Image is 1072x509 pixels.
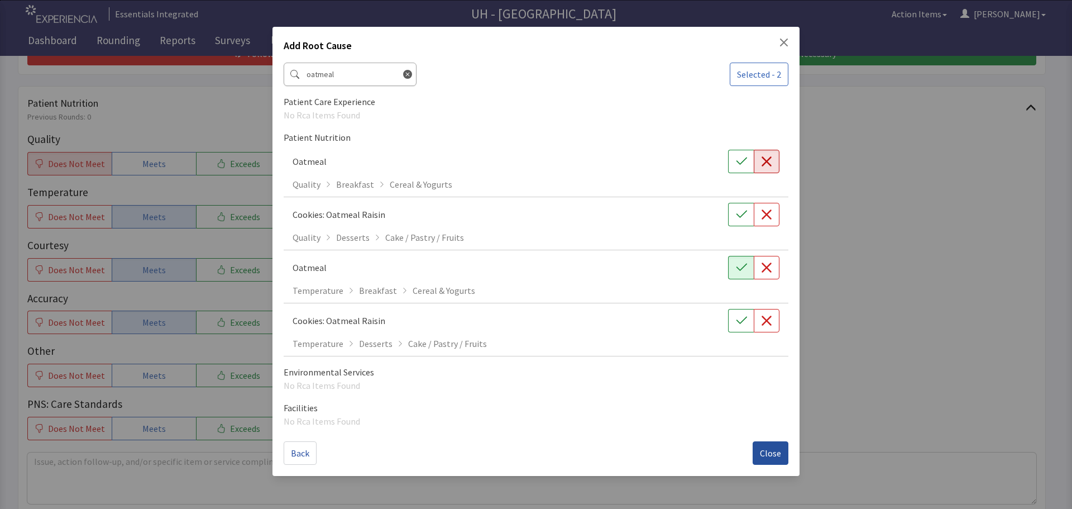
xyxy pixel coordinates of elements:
p: Cookies: Oatmeal Raisin [293,208,385,221]
div: Temperature Desserts Cake / Pastry / Fruits [293,337,779,350]
p: No Rca Items Found [284,415,788,428]
div: Quality Breakfast Cereal & Yogurts [293,178,779,191]
div: Quality Desserts Cake / Pastry / Fruits [293,231,779,244]
button: Back [284,441,317,465]
p: Facilities [284,401,788,415]
p: Cookies: Oatmeal Raisin [293,314,385,327]
input: Search RCA Items [284,63,417,86]
span: Close [760,446,781,460]
p: Oatmeal [293,261,327,274]
p: Oatmeal [293,155,327,168]
button: Close [753,441,788,465]
span: Back [291,446,309,460]
p: No Rca Items Found [284,108,788,122]
span: Selected - 2 [737,68,781,81]
button: Close [779,38,788,47]
p: Environmental Services [284,365,788,379]
h2: Add Root Cause [284,38,352,58]
p: Patient Care Experience [284,95,788,108]
p: No Rca Items Found [284,379,788,392]
p: Patient Nutrition [284,131,788,144]
div: Temperature Breakfast Cereal & Yogurts [293,284,779,297]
